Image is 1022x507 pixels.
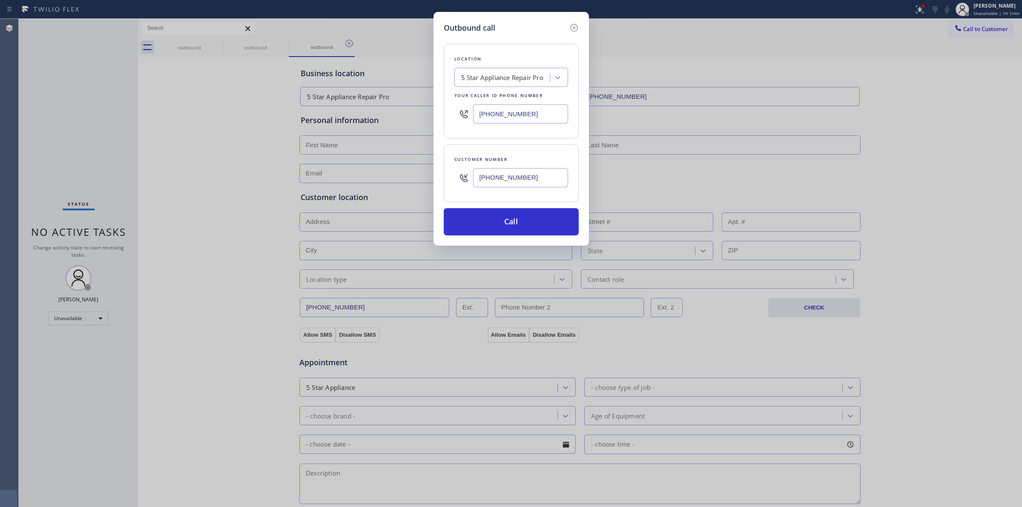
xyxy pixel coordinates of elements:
[444,22,495,34] h5: Outbound call
[454,54,568,63] div: Location
[461,73,543,83] div: 5 Star Appliance Repair Pro
[444,208,579,235] button: Call
[454,155,568,164] div: Customer number
[454,91,568,100] div: Your caller id phone number
[473,168,568,187] input: (123) 456-7890
[473,104,568,123] input: (123) 456-7890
